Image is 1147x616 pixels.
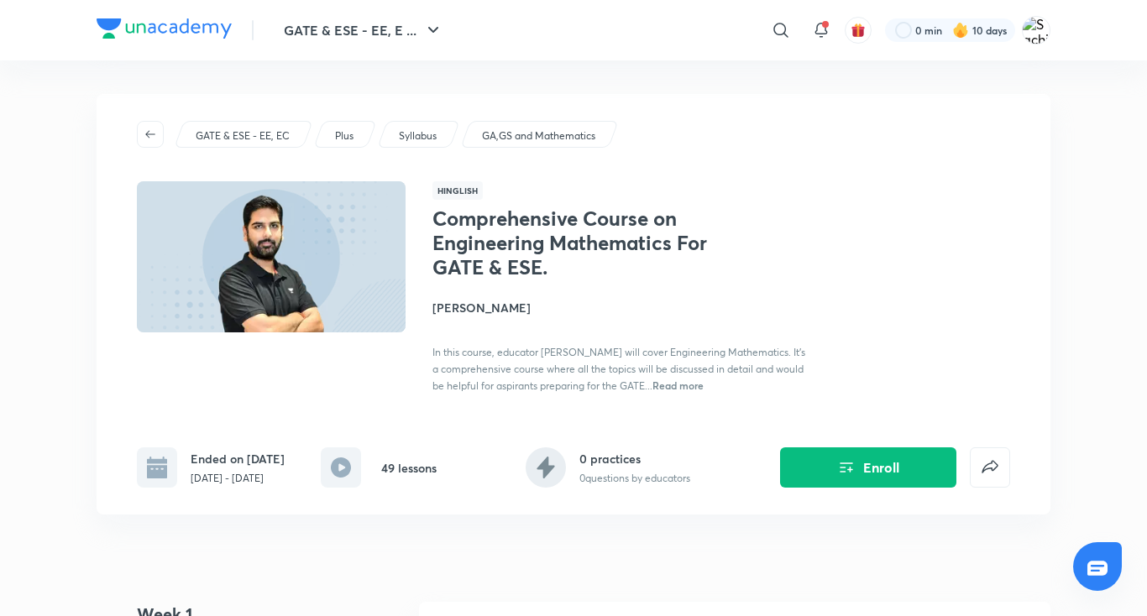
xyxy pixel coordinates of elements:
[652,378,704,392] span: Read more
[970,447,1010,488] button: false
[196,128,290,144] p: GATE & ESE - EE, EC
[845,17,872,44] button: avatar
[432,299,809,316] h4: [PERSON_NAME]
[851,23,866,38] img: avatar
[335,128,354,144] p: Plus
[396,128,440,144] a: Syllabus
[191,450,285,467] h6: Ended on [DATE]
[97,18,232,43] a: Company Logo
[579,450,690,467] h6: 0 practices
[97,18,232,39] img: Company Logo
[381,459,437,477] h6: 49 lessons
[399,128,437,144] p: Syllabus
[780,447,956,488] button: Enroll
[1022,16,1050,44] img: Sachin Sonkar
[482,128,595,144] p: GA,GS and Mathematics
[432,181,483,200] span: Hinglish
[432,346,805,392] span: In this course, educator [PERSON_NAME] will cover Engineering Mathematics. It's a comprehensive c...
[333,128,357,144] a: Plus
[432,206,707,279] h1: Comprehensive Course on Engineering Mathematics For GATE & ESE.
[952,22,969,39] img: streak
[134,180,408,334] img: Thumbnail
[193,128,293,144] a: GATE & ESE - EE, EC
[579,471,690,486] p: 0 questions by educators
[191,471,285,486] p: [DATE] - [DATE]
[274,13,453,47] button: GATE & ESE - EE, E ...
[479,128,599,144] a: GA,GS and Mathematics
